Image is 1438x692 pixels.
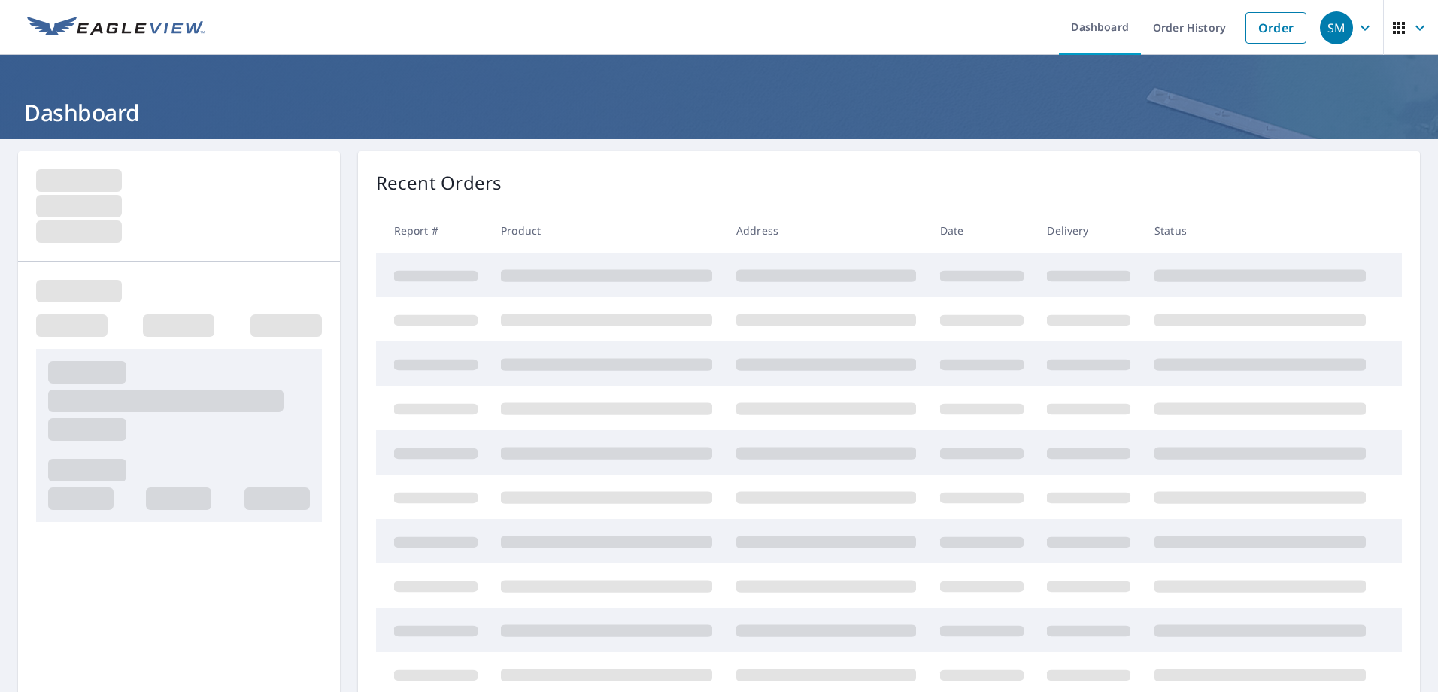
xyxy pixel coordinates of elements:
a: Order [1245,12,1306,44]
th: Product [489,208,724,253]
div: SM [1320,11,1353,44]
th: Report # [376,208,490,253]
th: Status [1142,208,1378,253]
th: Delivery [1035,208,1142,253]
th: Date [928,208,1036,253]
p: Recent Orders [376,169,502,196]
h1: Dashboard [18,97,1420,128]
img: EV Logo [27,17,205,39]
th: Address [724,208,928,253]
